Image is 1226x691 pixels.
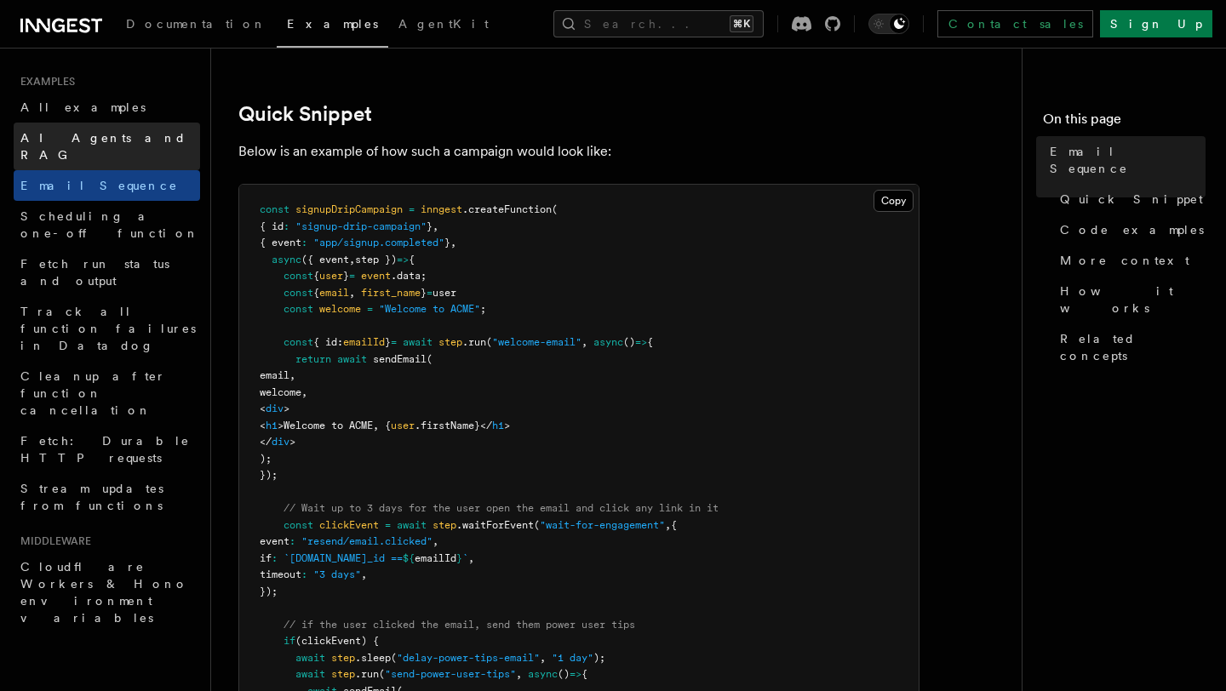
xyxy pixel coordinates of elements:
kbd: ⌘K [730,15,753,32]
a: Fetch run status and output [14,248,200,296]
span: if [260,552,272,564]
span: < [260,403,266,414]
span: step [331,668,355,680]
span: await [295,652,325,664]
span: >Welcome to ACME, { [278,420,391,431]
span: }); [260,585,278,597]
span: Code examples [1060,221,1204,238]
span: async [528,668,558,680]
span: , [516,668,522,680]
span: email [260,369,289,381]
span: Middleware [14,534,91,548]
span: h1 [266,420,278,431]
span: , [468,552,474,564]
span: user [433,287,456,299]
span: Cloudflare Workers & Hono environment variables [20,560,188,625]
span: step }) [355,254,397,266]
a: Email Sequence [1043,136,1206,184]
a: AgentKit [388,5,499,46]
span: "signup-drip-campaign" [295,220,427,232]
span: } [343,270,349,282]
span: "send-power-user-tips" [385,668,516,680]
a: Stream updates from functions [14,473,200,521]
span: () [623,336,635,348]
a: All examples [14,92,200,123]
a: AI Agents and RAG [14,123,200,170]
span: `[DOMAIN_NAME]_id == [284,552,403,564]
span: : [301,568,307,580]
a: Sign Up [1100,10,1212,37]
span: "delay-power-tips-email" [397,652,540,664]
span: // Wait up to 3 days for the user open the email and click any link in it [284,502,719,514]
span: > [289,436,295,448]
span: { [313,287,319,299]
a: How it works [1053,276,1206,323]
span: ` [462,552,468,564]
span: ); [593,652,605,664]
span: .createFunction [462,203,552,215]
a: More context [1053,245,1206,276]
span: .firstName}</ [415,420,492,431]
span: } [385,336,391,348]
span: < [260,420,266,431]
a: Fetch: Durable HTTP requests [14,425,200,473]
span: } [456,552,462,564]
span: : [284,220,289,232]
a: Contact sales [937,10,1093,37]
span: Cleanup after function cancellation [20,369,166,417]
span: , [433,220,438,232]
span: = [409,203,415,215]
span: = [427,287,433,299]
span: ( [486,336,492,348]
span: => [570,668,581,680]
span: .data; [391,270,427,282]
p: Below is an example of how such a campaign would look like: [238,140,919,163]
a: Documentation [116,5,277,46]
span: { [581,668,587,680]
a: Email Sequence [14,170,200,201]
span: h1 [492,420,504,431]
span: All examples [20,100,146,114]
a: Examples [277,5,388,48]
span: => [635,336,647,348]
span: const [284,270,313,282]
span: step [331,652,355,664]
span: Fetch: Durable HTTP requests [20,434,190,465]
span: "1 day" [552,652,593,664]
span: await [397,519,427,531]
span: Email Sequence [1050,143,1206,177]
button: Copy [874,190,914,212]
span: AI Agents and RAG [20,131,186,162]
span: () [558,668,570,680]
span: Examples [287,17,378,31]
span: clickEvent [319,519,379,531]
span: Examples [14,75,75,89]
span: { [671,519,677,531]
button: Search...⌘K [553,10,764,37]
span: } [444,237,450,248]
span: .waitForEvent [456,519,534,531]
span: , [301,386,307,398]
span: event [260,535,289,547]
span: { [313,270,319,282]
span: Documentation [126,17,266,31]
span: await [403,336,433,348]
span: } [421,287,427,299]
span: ${ [403,552,415,564]
span: ); [260,453,272,465]
span: , [349,287,355,299]
span: ( [379,668,385,680]
span: = [391,336,397,348]
span: user [319,270,343,282]
span: More context [1060,252,1189,269]
span: ( [534,519,540,531]
span: , [433,535,438,547]
span: { id: [313,336,343,348]
span: async [272,254,301,266]
span: , [540,652,546,664]
a: Code examples [1053,214,1206,245]
span: Fetch run status and output [20,257,169,288]
a: Related concepts [1053,323,1206,371]
a: Track all function failures in Datadog [14,296,200,361]
span: , [289,369,295,381]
